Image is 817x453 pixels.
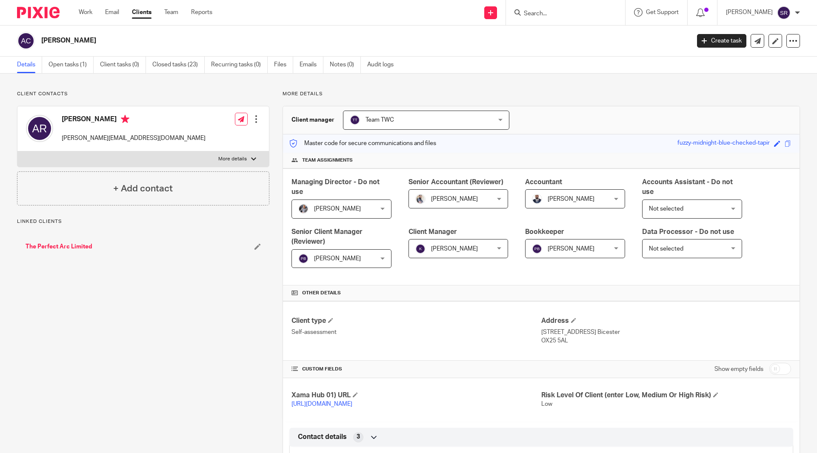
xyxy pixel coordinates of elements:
[649,206,683,212] span: Not selected
[79,8,92,17] a: Work
[541,316,791,325] h4: Address
[211,57,268,73] a: Recurring tasks (0)
[431,246,478,252] span: [PERSON_NAME]
[49,57,94,73] a: Open tasks (1)
[541,391,791,400] h4: Risk Level Of Client (enter Low, Medium Or High Risk)
[408,228,457,235] span: Client Manager
[646,9,679,15] span: Get Support
[291,116,334,124] h3: Client manager
[532,194,542,204] img: WhatsApp%20Image%202022-05-18%20at%206.27.04%20PM.jpeg
[191,8,212,17] a: Reports
[642,228,734,235] span: Data Processor - Do not use
[164,8,178,17] a: Team
[302,157,353,164] span: Team assignments
[532,244,542,254] img: svg%3E
[415,244,426,254] img: svg%3E
[291,401,352,407] a: [URL][DOMAIN_NAME]
[17,57,42,73] a: Details
[777,6,791,20] img: svg%3E
[415,194,426,204] img: Pixie%2002.jpg
[17,218,269,225] p: Linked clients
[330,57,361,73] a: Notes (0)
[218,156,247,162] p: More details
[314,206,361,212] span: [PERSON_NAME]
[541,336,791,345] p: OX25 5AL
[548,196,594,202] span: [PERSON_NAME]
[677,139,770,148] div: fuzzy-midnight-blue-checked-tapir
[26,115,53,142] img: svg%3E
[132,8,151,17] a: Clients
[274,57,293,73] a: Files
[62,115,206,125] h4: [PERSON_NAME]
[152,57,205,73] a: Closed tasks (23)
[17,91,269,97] p: Client contacts
[408,179,503,185] span: Senior Accountant (Reviewer)
[291,316,541,325] h4: Client type
[26,242,92,251] a: The Perfect Arc Limited
[357,433,360,441] span: 3
[62,134,206,142] p: [PERSON_NAME][EMAIL_ADDRESS][DOMAIN_NAME]
[298,204,309,214] img: -%20%20-%20studio@ingrained.co.uk%20for%20%20-20220223%20at%20101413%20-%201W1A2026.jpg
[17,32,35,50] img: svg%3E
[113,182,173,195] h4: + Add contact
[121,115,129,123] i: Primary
[291,228,363,245] span: Senior Client Manager (Reviewer)
[350,115,360,125] img: svg%3E
[291,391,541,400] h4: Xama Hub 01) URL
[541,401,552,407] span: Low
[431,196,478,202] span: [PERSON_NAME]
[100,57,146,73] a: Client tasks (0)
[291,366,541,373] h4: CUSTOM FIELDS
[642,179,733,195] span: Accounts Assistant - Do not use
[726,8,773,17] p: [PERSON_NAME]
[525,179,562,185] span: Accountant
[283,91,800,97] p: More details
[298,433,347,442] span: Contact details
[541,328,791,336] p: [STREET_ADDRESS] Bicester
[298,254,309,264] img: svg%3E
[548,246,594,252] span: [PERSON_NAME]
[302,290,341,296] span: Other details
[17,7,60,18] img: Pixie
[649,246,683,252] span: Not selected
[523,10,600,18] input: Search
[291,179,380,195] span: Managing Director - Do not use
[105,8,119,17] a: Email
[289,139,436,148] p: Master code for secure communications and files
[291,328,541,336] p: Self-assessment
[714,365,763,373] label: Show empty fields
[41,36,556,45] h2: [PERSON_NAME]
[525,228,564,235] span: Bookkeeper
[366,117,394,123] span: Team TWC
[367,57,400,73] a: Audit logs
[314,256,361,262] span: [PERSON_NAME]
[300,57,323,73] a: Emails
[697,34,746,48] a: Create task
